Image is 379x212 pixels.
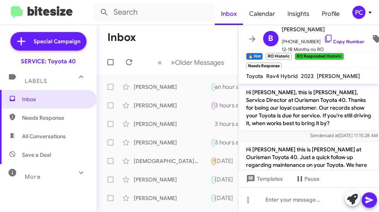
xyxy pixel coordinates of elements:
[240,85,378,130] p: Hi [PERSON_NAME], this is [PERSON_NAME], Service Director at Ourisman Toyota 40. Thanks for being...
[211,193,215,202] div: Thank you
[211,156,215,165] div: I haven't heard anything - does that mean I do not need any service?
[346,6,371,19] button: PC
[134,83,211,91] div: [PERSON_NAME]
[153,54,167,70] button: Previous
[352,6,365,19] div: PC
[34,37,80,45] span: Special Campaign
[22,132,66,140] span: All Conversations
[211,101,215,110] div: Ok, just let us know when there is a convenient day and time for you.
[282,46,364,53] span: 12-18 Months no RO
[25,78,47,85] span: Labels
[215,157,240,165] div: [DATE]
[22,151,51,159] span: Save a Deal
[214,84,227,89] span: 🔥 Hot
[10,32,87,51] a: Special Campaign
[107,31,136,44] h1: Inbox
[310,132,377,138] span: Sender [DATE] 11:15:28 AM
[158,58,162,67] span: «
[134,157,211,165] div: [DEMOGRAPHIC_DATA][PERSON_NAME]
[246,63,282,70] small: Needs Response
[22,95,88,103] span: Inbox
[171,58,175,67] span: »
[246,53,263,60] small: 🔥 Hot
[214,140,227,145] span: 🔥 Hot
[134,120,211,128] div: [PERSON_NAME]
[211,175,215,184] div: It has been more than 6 months since your last visit, which is recommended by [PERSON_NAME].
[214,158,246,163] span: Needs Response
[22,114,88,122] span: Needs Response
[211,138,215,147] div: Thank you, we will adjust our records.
[215,3,243,25] a: Inbox
[282,25,364,34] span: [PERSON_NAME]
[153,54,229,70] nav: Page navigation example
[214,195,227,200] span: 🔥 Hot
[301,73,314,80] span: 2023
[266,53,292,60] small: RO Historic
[289,172,326,186] button: Pause
[214,103,236,108] span: Try Pausing
[268,32,273,45] span: B
[134,139,211,146] div: [PERSON_NAME]
[134,102,211,109] div: [PERSON_NAME]
[266,73,298,80] span: Rav4 Hybrid
[325,132,338,138] span: said at
[214,177,227,182] span: 🔥 Hot
[304,172,320,186] span: Pause
[215,102,252,109] div: 3 hours ago
[281,3,316,25] a: Insights
[215,139,252,146] div: 3 hours ago
[215,176,240,183] div: [DATE]
[25,173,41,180] span: More
[243,3,281,25] a: Calendar
[21,58,76,65] div: SERVICE: Toyota 40
[238,172,289,186] button: Templates
[215,83,253,91] div: an hour ago
[295,53,343,60] small: RO Responded Historic
[134,176,211,183] div: [PERSON_NAME]
[215,120,252,128] div: 3 hours ago
[211,82,215,91] div: Car
[166,54,229,70] button: Next
[93,3,215,22] input: Search
[324,39,364,44] a: Copy Number
[282,34,364,46] span: [PHONE_NUMBER]
[211,120,215,128] div: Ok, just let us know if we can help with anything. Have a nice day!
[317,73,360,80] span: [PERSON_NAME]
[175,58,224,67] span: Older Messages
[245,172,283,186] span: Templates
[316,3,346,25] a: Profile
[246,73,263,80] span: Toyota
[215,194,240,202] div: [DATE]
[134,194,211,202] div: [PERSON_NAME]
